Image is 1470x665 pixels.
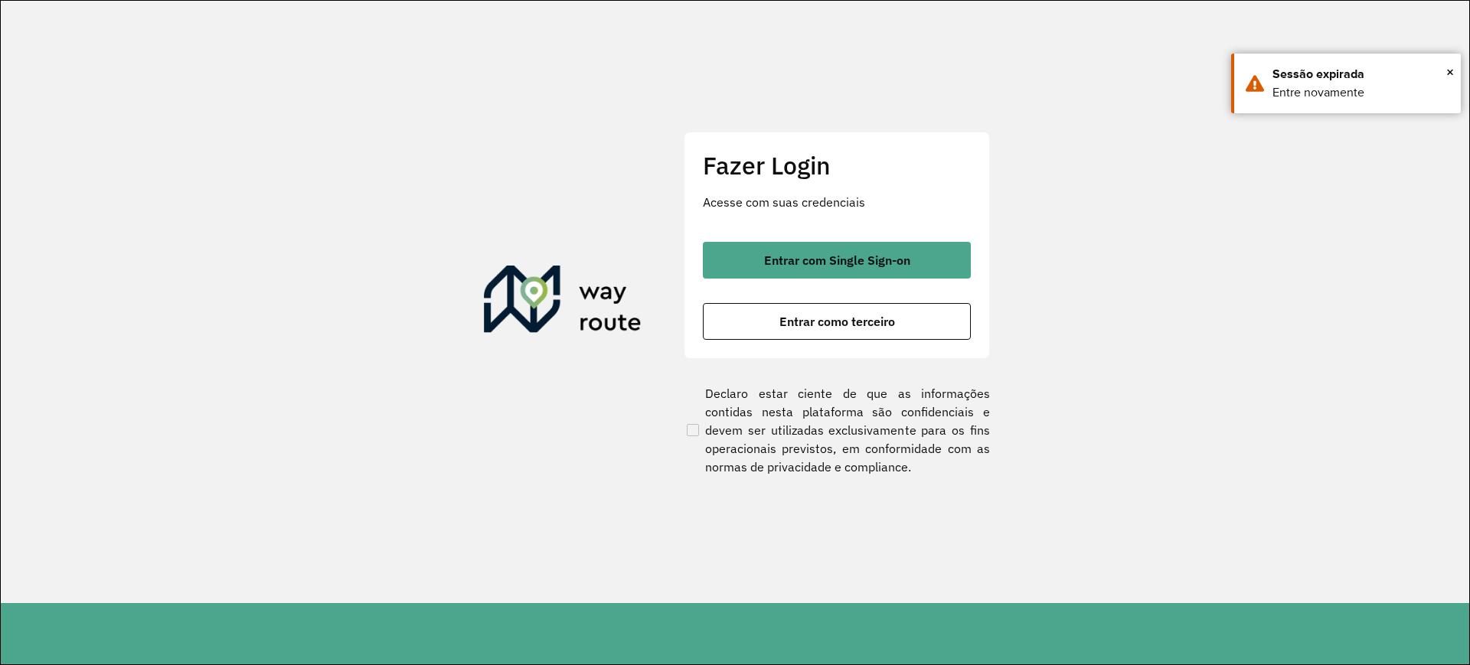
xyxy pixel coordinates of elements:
span: × [1446,60,1454,83]
div: Sessão expirada [1272,65,1449,83]
button: Close [1446,60,1454,83]
div: Entre novamente [1272,83,1449,102]
button: button [703,303,971,340]
h2: Fazer Login [703,151,971,180]
img: Roteirizador AmbevTech [484,266,642,339]
label: Declaro estar ciente de que as informações contidas nesta plataforma são confidenciais e devem se... [684,384,990,476]
p: Acesse com suas credenciais [703,193,971,211]
span: Entrar como terceiro [779,315,895,328]
button: button [703,242,971,279]
span: Entrar com Single Sign-on [764,254,910,266]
